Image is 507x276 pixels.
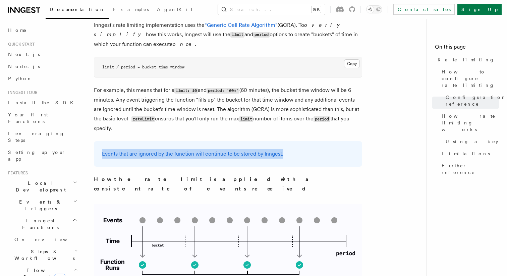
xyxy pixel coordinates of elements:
span: How to configure rate limiting [442,68,499,89]
span: Inngest Functions [5,217,72,231]
button: Copy [344,59,360,68]
a: How to configure rate limiting [439,66,499,91]
a: Further reference [439,160,499,178]
h4: On this page [435,43,499,54]
span: Features [5,170,28,176]
span: Python [8,76,33,81]
span: Leveraging Steps [8,131,65,143]
span: Your first Functions [8,112,48,124]
span: AgentKit [157,7,192,12]
span: Node.js [8,64,40,69]
code: limit [239,116,253,122]
span: How rate limiting works [442,113,499,133]
code: period [253,32,270,38]
em: once [173,41,195,47]
span: Overview [14,237,83,242]
code: period [314,116,330,122]
span: Examples [113,7,149,12]
span: Inngest tour [5,90,38,95]
button: Inngest Functions [5,215,79,233]
a: Node.js [5,60,79,72]
a: Python [5,72,79,85]
p: Inngest's rate limiting implementation uses the (GCRA). To how this works, Inngest will use the a... [94,20,362,49]
span: Install the SDK [8,100,77,105]
code: limit: 10 [174,88,198,94]
code: period: '60m' [207,88,239,94]
span: Using a key [446,138,498,145]
span: Home [8,27,27,34]
a: Documentation [46,2,109,19]
button: Local Development [5,177,79,196]
code: rateLimit [131,116,155,122]
a: Leveraging Steps [5,127,79,146]
a: “Generic Cell Rate Algorithm” [205,22,278,28]
span: Documentation [50,7,105,12]
a: Configuration reference [443,91,499,110]
code: limit / period = bucket time window [102,65,184,69]
a: Limitations [439,148,499,160]
button: Steps & Workflows [12,245,79,264]
a: Setting up your app [5,146,79,165]
span: Setting up your app [8,150,66,162]
button: Events & Triggers [5,196,79,215]
span: Limitations [442,150,490,157]
strong: How the rate limit is applied with a consistent rate of events received [94,176,317,192]
a: Using a key [443,135,499,148]
span: Configuration reference [446,94,507,107]
a: Rate limiting [435,54,499,66]
span: Rate limiting [438,56,495,63]
a: Overview [12,233,79,245]
span: Quick start [5,42,35,47]
a: Home [5,24,79,36]
span: Further reference [442,162,499,176]
a: Next.js [5,48,79,60]
a: Sign Up [457,4,502,15]
a: Contact sales [393,4,455,15]
p: For example, this means that for a and (60 minutes), the bucket time window will be 6 minutes. An... [94,86,362,133]
button: Search...⌘K [218,4,325,15]
button: Toggle dark mode [366,5,382,13]
a: Install the SDK [5,97,79,109]
p: Events that are ignored by the function will continue to be stored by Inngest. [102,149,354,159]
a: AgentKit [153,2,196,18]
span: Steps & Workflows [12,248,75,262]
em: overly simplify [94,22,345,38]
span: Local Development [5,180,73,193]
a: Examples [109,2,153,18]
a: Your first Functions [5,109,79,127]
span: Events & Triggers [5,199,73,212]
kbd: ⌘K [312,6,321,13]
a: How rate limiting works [439,110,499,135]
code: limit [230,32,244,38]
span: Next.js [8,52,40,57]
